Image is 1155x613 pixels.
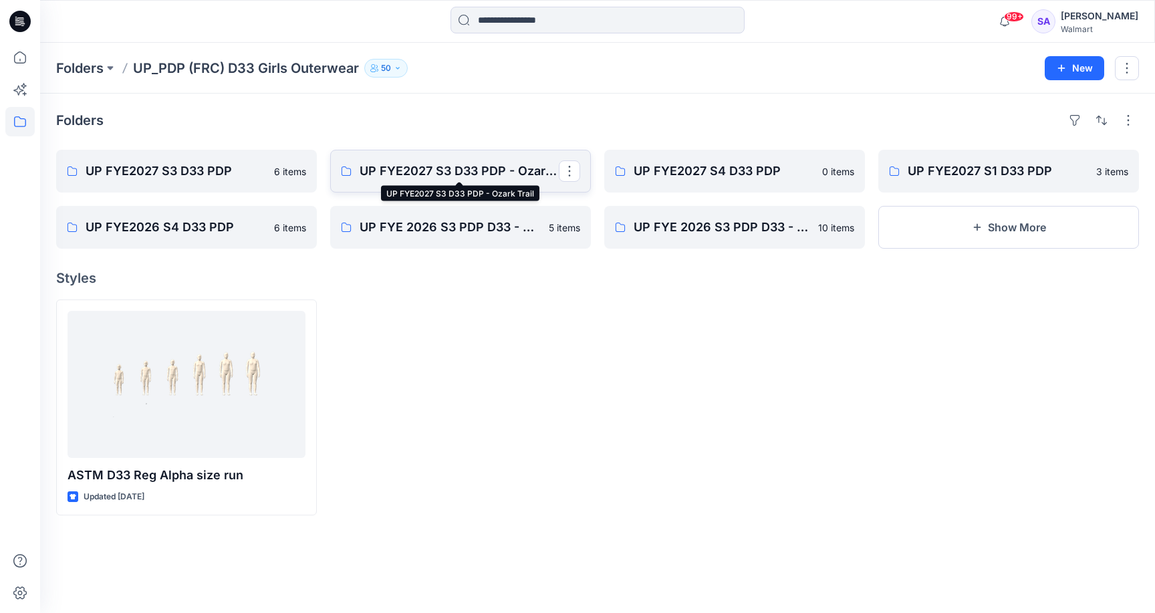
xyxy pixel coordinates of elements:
p: UP FYE2026 S4 D33 PDP [86,218,266,237]
p: 10 items [818,221,854,235]
p: 5 items [549,221,580,235]
p: 6 items [274,164,306,178]
p: ASTM D33 Reg Alpha size run [68,466,305,485]
span: 99+ [1004,11,1024,22]
p: UP_PDP (FRC) D33 Girls Outerwear [133,59,359,78]
p: 0 items [822,164,854,178]
div: Walmart [1061,24,1138,34]
h4: Styles [56,270,1139,286]
button: 50 [364,59,408,78]
p: UP FYE2027 S1 D33 PDP [908,162,1088,180]
div: SA [1031,9,1055,33]
p: UP FYE 2026 S3 PDP D33 - Wonder Nation [360,218,541,237]
p: 3 items [1096,164,1128,178]
button: New [1045,56,1104,80]
p: Updated [DATE] [84,490,144,504]
a: UP FYE2027 S1 D33 PDP3 items [878,150,1139,193]
a: ASTM D33 Reg Alpha size run [68,311,305,458]
h4: Folders [56,112,104,128]
a: UP FYE2027 S3 D33 PDP - Ozark Trail [330,150,591,193]
a: UP FYE 2026 S3 PDP D33 - Wonder Nation5 items [330,206,591,249]
p: UP FYE2027 S3 D33 PDP [86,162,266,180]
a: UP FYE2027 S4 D33 PDP0 items [604,150,865,193]
div: [PERSON_NAME] [1061,8,1138,24]
p: UP FYE2027 S4 D33 PDP [634,162,814,180]
p: 50 [381,61,391,76]
p: UP FYE 2026 S3 PDP D33 - Ozark Trail [634,218,810,237]
a: Folders [56,59,104,78]
a: UP FYE2026 S4 D33 PDP6 items [56,206,317,249]
a: UP FYE 2026 S3 PDP D33 - Ozark Trail10 items [604,206,865,249]
p: 6 items [274,221,306,235]
p: UP FYE2027 S3 D33 PDP - Ozark Trail [360,162,559,180]
button: Show More [878,206,1139,249]
a: UP FYE2027 S3 D33 PDP6 items [56,150,317,193]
